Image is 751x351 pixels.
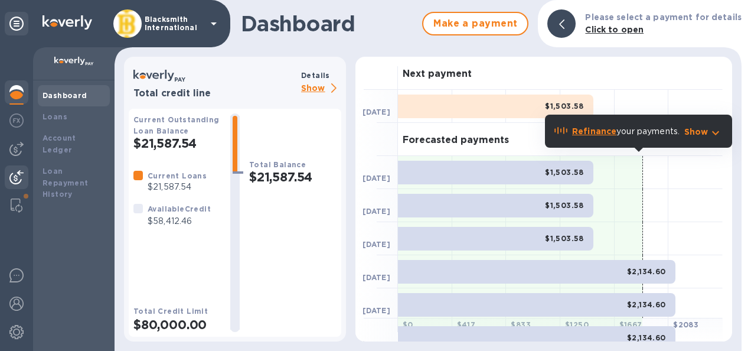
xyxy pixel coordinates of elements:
b: [DATE] [363,240,390,249]
b: Please select a payment for details [585,12,742,22]
b: [DATE] [363,306,390,315]
b: Click to open [585,25,644,34]
b: [DATE] [363,174,390,183]
b: Loans [43,112,67,121]
b: Account Ledger [43,134,76,154]
b: Details [301,71,330,80]
p: Blacksmith International [145,15,204,32]
b: $1,503.58 [545,168,584,177]
b: Loan Repayment History [43,167,89,199]
b: Total Balance [249,160,306,169]
b: Current Outstanding Loan Balance [133,115,220,135]
b: [DATE] [363,108,390,116]
b: Refinance [572,126,616,136]
p: your payments. [572,125,680,138]
img: Foreign exchange [9,113,24,128]
b: [DATE] [363,207,390,216]
b: $2,134.60 [627,300,666,309]
h3: Total credit line [133,88,296,99]
h2: $21,587.54 [133,136,221,151]
h2: $21,587.54 [249,170,337,184]
b: Dashboard [43,91,87,100]
b: $1,503.58 [545,234,584,243]
b: Total Credit Limit [133,307,208,316]
b: $1,503.58 [545,201,584,210]
b: [DATE] [363,273,390,282]
b: Current Loans [148,171,207,180]
button: Show [684,126,723,138]
h2: $80,000.00 [133,317,221,332]
p: Show [301,82,341,96]
button: Make a payment [422,12,528,35]
b: $1,503.58 [545,102,584,110]
span: Make a payment [433,17,518,31]
b: $2,134.60 [627,267,666,276]
p: $21,587.54 [148,181,207,193]
img: Logo [43,15,92,30]
h1: Dashboard [241,11,416,36]
b: $ 2083 [673,320,698,329]
h3: Next payment [403,69,472,80]
p: Show [684,126,708,138]
b: Available Credit [148,204,211,213]
p: $58,412.46 [148,215,211,227]
div: Unpin categories [5,12,28,35]
h3: Forecasted payments [403,135,509,146]
b: $2,134.60 [627,333,666,342]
